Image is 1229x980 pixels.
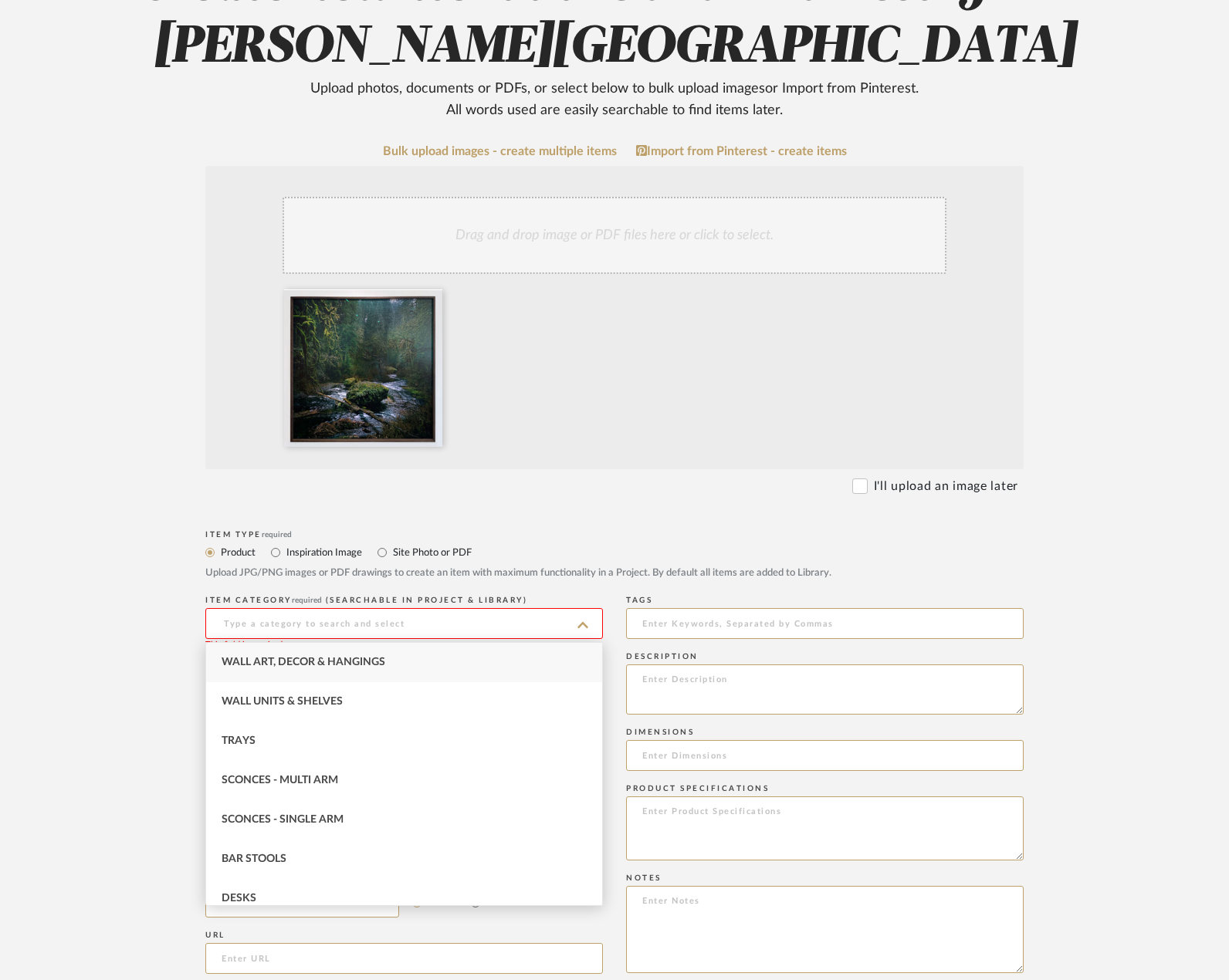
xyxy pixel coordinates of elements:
a: Import from Pinterest - create items [636,144,847,158]
span: required [292,596,322,604]
span: Bar Stools [222,853,286,864]
input: Enter URL [205,943,603,974]
div: Product Specifications [626,784,1024,793]
span: Wall Art, Decor & Hangings [222,657,385,667]
span: (Searchable in Project & Library) [326,596,528,604]
div: Tags [626,596,1024,605]
div: Upload photos, documents or PDFs, or select below to bulk upload images or Import from Pinterest ... [298,78,931,121]
span: Sconces - Multi Arm [222,775,338,786]
input: Enter Dimensions [626,740,1024,771]
div: Dimensions [626,728,1024,737]
span: Desks [222,893,256,904]
label: Product [219,544,256,561]
label: Inspiration Image [285,544,362,561]
span: Wall Units & Shelves [222,696,343,707]
input: Type a category to search and select [205,608,603,639]
div: ITEM CATEGORY [205,596,603,605]
label: Site Photo or PDF [391,544,472,561]
label: I'll upload an image later [874,477,1018,495]
div: Description [626,652,1024,661]
span: Sconces - Single Arm [222,814,344,825]
a: Bulk upload images - create multiple items [383,145,617,158]
div: Notes [626,874,1024,883]
div: Item Type [205,530,1024,539]
input: Enter Keywords, Separated by Commas [626,608,1024,639]
div: Upload JPG/PNG images or PDF drawings to create an item with maximum functionality in a Project. ... [205,566,1024,581]
span: required [262,531,292,539]
div: URL [205,931,603,940]
mat-radio-group: Select item type [205,542,1024,562]
span: Trays [222,735,256,746]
